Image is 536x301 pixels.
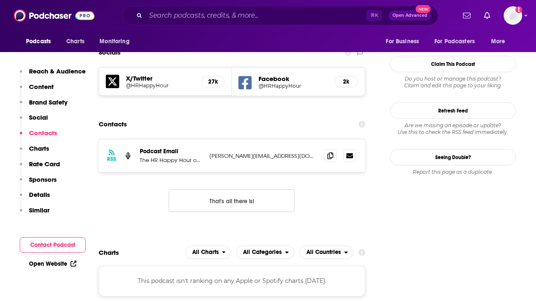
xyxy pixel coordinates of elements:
[481,8,494,23] a: Show notifications dropdown
[26,36,51,47] span: Podcasts
[20,98,68,114] button: Brand Safety
[390,102,516,119] button: Refresh Feed
[169,189,295,212] button: Nothing here.
[460,8,474,23] a: Show notifications dropdown
[192,249,219,255] span: All Charts
[29,129,57,137] p: Contacts
[380,34,429,50] button: open menu
[515,6,522,13] svg: Add a profile image
[243,249,282,255] span: All Categories
[236,246,294,259] h2: Categories
[236,246,294,259] button: open menu
[29,206,50,214] p: Similar
[504,6,522,25] span: Logged in as AparnaKulkarni
[20,113,48,129] button: Social
[390,169,516,175] div: Report this page as a duplicate.
[504,6,522,25] img: User Profile
[390,76,516,82] span: Do you host or manage this podcast?
[29,191,50,199] p: Details
[208,78,217,85] h5: 27k
[99,36,129,47] span: Monitoring
[389,10,431,21] button: Open AdvancedNew
[416,5,431,13] span: New
[66,36,84,47] span: Charts
[29,260,76,267] a: Open Website
[126,82,194,89] a: @HRHappyHour
[29,113,48,121] p: Social
[29,144,49,152] p: Charts
[485,34,516,50] button: open menu
[20,83,54,98] button: Content
[99,266,365,296] div: This podcast isn't ranking on any Apple or Spotify charts [DATE].
[29,160,60,168] p: Rate Card
[259,83,327,89] a: @HRHappyHour
[259,75,327,83] h5: Facebook
[61,34,89,50] a: Charts
[390,149,516,165] a: Seeing Double?
[491,36,505,47] span: More
[20,237,86,253] button: Contact Podcast
[20,175,57,191] button: Sponsors
[99,116,127,132] h2: Contacts
[366,10,382,21] span: ⌘ K
[140,157,203,164] p: The HR Happy Hour on Alexa
[20,34,62,50] button: open menu
[99,249,119,257] h2: Charts
[342,78,351,85] h5: 2k
[306,249,341,255] span: All Countries
[185,246,231,259] button: open menu
[29,175,57,183] p: Sponsors
[94,34,140,50] button: open menu
[20,206,50,222] button: Similar
[140,148,203,155] p: Podcast Email
[20,67,86,83] button: Reach & Audience
[99,44,120,60] h2: Socials
[299,246,353,259] button: open menu
[390,76,516,89] div: Claim and edit this page to your liking.
[299,246,353,259] h2: Countries
[14,8,94,24] img: Podchaser - Follow, Share and Rate Podcasts
[20,191,50,206] button: Details
[20,129,57,144] button: Contacts
[429,34,487,50] button: open menu
[20,160,60,175] button: Rate Card
[504,6,522,25] button: Show profile menu
[20,144,49,160] button: Charts
[434,36,475,47] span: For Podcasters
[107,156,116,162] h3: RSS
[390,56,516,72] button: Claim This Podcast
[386,36,419,47] span: For Business
[123,6,438,25] div: Search podcasts, credits, & more...
[29,67,86,75] p: Reach & Audience
[390,122,516,136] div: Are we missing an episode or update? Use this to check the RSS feed immediately.
[29,98,68,106] p: Brand Safety
[185,246,231,259] h2: Platforms
[209,152,317,160] p: [PERSON_NAME][EMAIL_ADDRESS][DOMAIN_NAME]
[29,83,54,91] p: Content
[392,13,427,18] span: Open Advanced
[126,74,194,82] h5: X/Twitter
[146,9,366,22] input: Search podcasts, credits, & more...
